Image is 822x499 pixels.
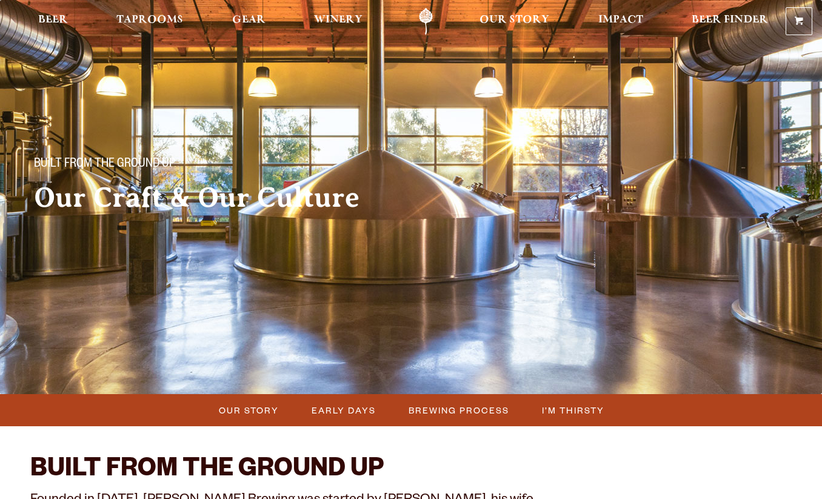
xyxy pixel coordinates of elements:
h2: BUILT FROM THE GROUND UP [30,457,630,486]
span: Gear [232,15,266,25]
a: Our Story [212,401,285,419]
span: Early Days [312,401,376,419]
span: Taprooms [116,15,183,25]
a: Beer [30,8,76,35]
a: Impact [590,8,651,35]
a: Beer Finder [684,8,776,35]
a: Our Story [472,8,557,35]
a: Early Days [304,401,382,419]
h2: Our Craft & Our Culture [34,183,412,213]
span: Our Story [480,15,549,25]
span: Impact [598,15,643,25]
a: I’m Thirsty [535,401,610,419]
span: Beer [38,15,68,25]
span: Winery [314,15,363,25]
span: Our Story [219,401,279,419]
a: Winery [306,8,370,35]
span: Brewing Process [409,401,509,419]
a: Odell Home [403,8,449,35]
span: Beer Finder [692,15,768,25]
a: Brewing Process [401,401,515,419]
span: I’m Thirsty [542,401,604,419]
span: Built From The Ground Up [34,157,175,173]
a: Gear [224,8,273,35]
a: Taprooms [109,8,191,35]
